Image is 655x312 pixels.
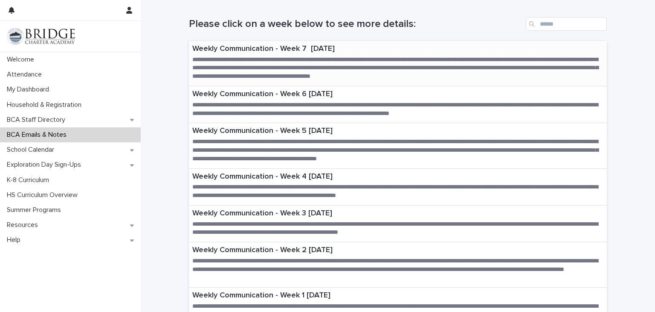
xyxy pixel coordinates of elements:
[3,71,49,79] p: Attendance
[192,246,603,255] p: Weekly Communication - Week 2 [DATE]
[3,146,61,154] p: School Calendar
[3,176,56,184] p: K-8 Curriculum
[3,221,45,229] p: Resources
[3,206,68,214] p: Summer Programs
[3,85,56,94] p: My Dashboard
[192,44,603,54] p: Weekly Communication - Week 7 [DATE]
[3,116,72,124] p: BCA Staff Directory
[192,209,603,218] p: Weekly Communication - Week 3 [DATE]
[192,291,603,300] p: Weekly Communication - Week 1 [DATE]
[3,131,73,139] p: BCA Emails & Notes
[3,236,27,244] p: Help
[189,18,522,30] h1: Please click on a week below to see more details:
[3,101,88,109] p: Household & Registration
[3,56,41,64] p: Welcome
[7,28,75,45] img: V1C1m3IdTEidaUdm9Hs0
[3,191,84,199] p: HS Curriculum Overview
[192,90,603,99] p: Weekly Communication - Week 6 [DATE]
[3,161,88,169] p: Exploration Day Sign-Ups
[526,17,607,31] input: Search
[192,127,603,136] p: Weekly Communication - Week 5 [DATE]
[192,172,603,182] p: Weekly Communication - Week 4 [DATE]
